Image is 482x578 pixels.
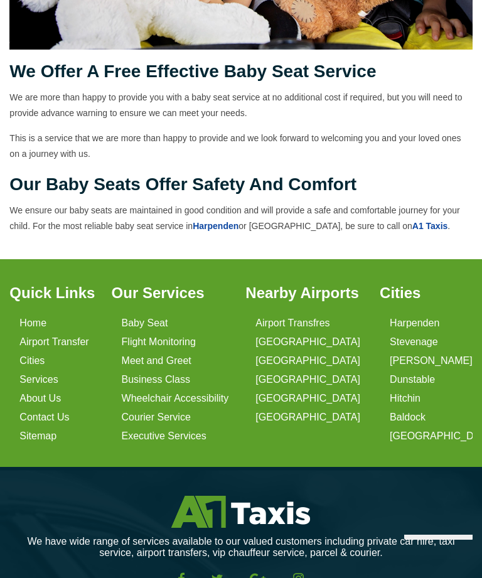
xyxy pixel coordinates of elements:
[390,318,439,329] a: Harpenden
[171,496,310,528] img: A1 Taxis St Albans
[255,336,360,348] a: [GEOGRAPHIC_DATA]
[9,284,102,302] h3: Quick Links
[255,374,360,385] a: [GEOGRAPHIC_DATA]
[122,374,190,385] a: Business Class
[255,393,360,404] a: [GEOGRAPHIC_DATA]
[19,336,88,348] a: Airport Transfer
[19,412,69,423] a: Contact Us
[255,318,329,329] a: Airport Transfres
[245,284,370,302] h3: Nearby Airports
[412,221,448,231] a: A1 Taxis
[122,355,191,367] a: Meet and Greet
[380,284,472,302] h3: Cities
[390,374,435,385] a: Dunstable
[9,90,472,121] p: We are more than happy to provide you with a baby seat service at no additional cost if required,...
[390,393,420,404] a: Hitchin
[19,355,45,367] a: Cities
[255,355,360,367] a: [GEOGRAPHIC_DATA]
[390,355,473,367] a: [PERSON_NAME]
[19,374,58,385] a: Services
[255,412,360,423] a: [GEOGRAPHIC_DATA]
[9,203,472,234] p: We ensure our baby seats are maintained in good condition and will provide a safe and comfortable...
[9,176,472,193] h2: Our baby seats offer safety and comfort
[9,63,472,80] h2: We offer a free effective baby seat service
[9,131,472,162] p: This is a service that we are more than happy to provide and we look forward to welcoming you and...
[390,336,438,348] a: Stevenage
[122,412,191,423] a: Courier Service
[112,284,237,302] h3: Our Services
[19,431,56,442] a: Sitemap
[19,318,46,329] a: Home
[122,393,229,404] a: Wheelchair Accessibility
[9,536,472,559] p: We have wide range of services available to our valued customers including private car hire, taxi...
[122,336,196,348] a: Flight Monitoring
[122,318,168,329] a: Baby Seat
[193,221,238,231] a: Harpenden
[19,393,61,404] a: About Us
[122,431,206,442] a: Executive Services
[399,535,473,569] iframe: chat widget
[390,412,426,423] a: Baldock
